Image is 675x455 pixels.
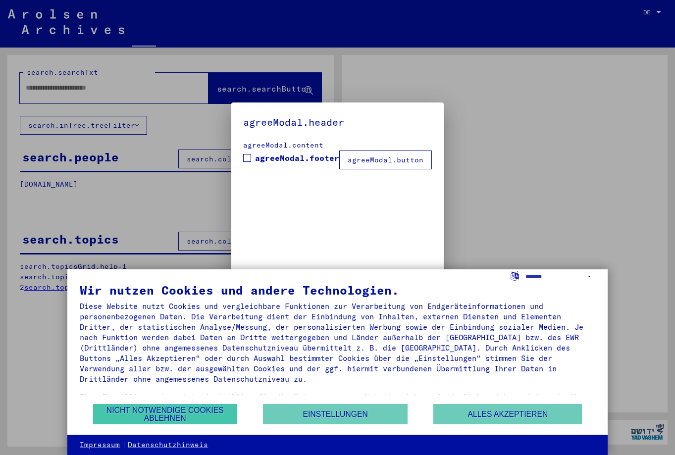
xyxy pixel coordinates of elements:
h5: agreeModal.header [243,114,432,130]
a: Datenschutzhinweis [128,440,208,450]
select: Sprache auswählen [525,269,595,284]
div: Wir nutzen Cookies und andere Technologien. [80,284,595,296]
button: agreeModal.button [339,151,432,169]
div: agreeModal.content [243,140,432,151]
button: Nicht notwendige Cookies ablehnen [93,404,237,424]
span: agreeModal.footer [255,152,339,164]
div: Diese Website nutzt Cookies und vergleichbare Funktionen zur Verarbeitung von Endgeräteinformatio... [80,301,595,384]
a: Impressum [80,440,120,450]
label: Sprache auswählen [510,271,520,280]
button: Alles akzeptieren [433,404,582,424]
button: Einstellungen [263,404,407,424]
